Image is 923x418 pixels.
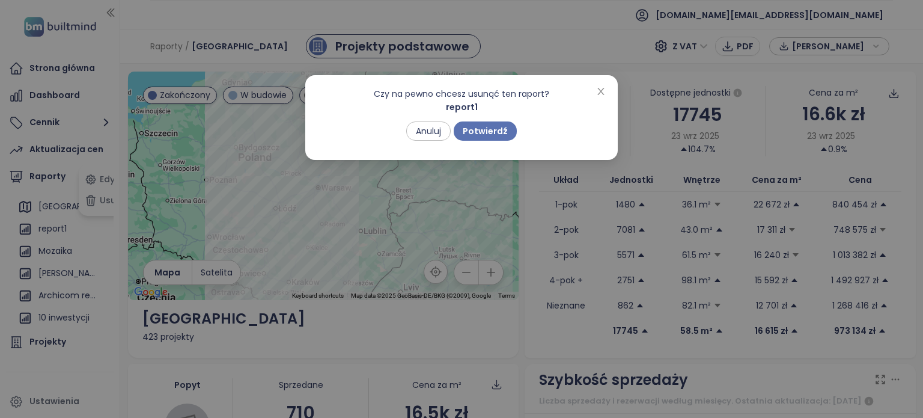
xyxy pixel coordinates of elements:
span: close [596,87,606,96]
span: Anuluj [416,124,441,138]
button: Potwierdź [454,121,517,141]
button: Anuluj [406,121,451,141]
button: Close [594,85,608,99]
div: Czy na pewno chcesz usunąć ten raport? [374,87,549,100]
span: Potwierdź [463,124,508,138]
span: report1 [446,100,478,114]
